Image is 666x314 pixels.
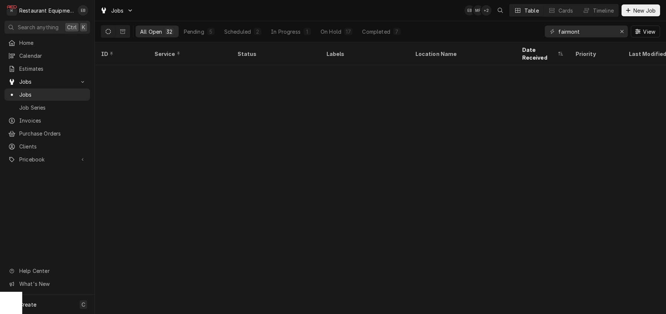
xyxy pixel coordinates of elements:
div: 17 [346,28,351,36]
input: Keyword search [558,26,614,37]
div: 7 [395,28,399,36]
span: Calendar [19,52,86,60]
div: 5 [209,28,213,36]
div: Restaurant Equipment Diagnostics's Avatar [7,5,17,16]
div: + 2 [481,5,491,16]
div: In Progress [271,28,301,36]
span: Jobs [19,78,75,86]
div: R [7,5,17,16]
span: C [82,301,85,308]
a: Go to Help Center [4,265,90,277]
div: Madyson Fisher's Avatar [473,5,483,16]
a: Home [4,37,90,49]
div: Date Received [522,46,556,61]
div: EB [464,5,475,16]
span: Home [19,39,86,47]
span: Pricebook [19,156,75,163]
a: Purchase Orders [4,127,90,140]
a: Calendar [4,50,90,62]
div: Labels [326,50,403,58]
a: Go to What's New [4,278,90,290]
span: Estimates [19,65,86,73]
button: Erase input [616,26,628,37]
div: MF [473,5,483,16]
span: Job Series [19,104,86,111]
span: Jobs [19,91,86,98]
div: Timeline [593,7,614,14]
div: Scheduled [224,28,251,36]
div: ID [101,50,141,58]
span: Search anything [18,23,59,31]
div: 2 [255,28,260,36]
div: All Open [140,28,162,36]
span: Jobs [111,7,124,14]
div: Completed [362,28,390,36]
span: Create [19,301,36,308]
span: Invoices [19,117,86,124]
div: Location Name [415,50,508,58]
button: View [631,26,660,37]
span: New Job [632,7,657,14]
div: On Hold [321,28,341,36]
span: Purchase Orders [19,130,86,137]
button: Open search [494,4,506,16]
a: Jobs [4,88,90,101]
a: Go to Jobs [4,76,90,88]
div: Service [154,50,224,58]
span: What's New [19,280,86,288]
div: Table [524,7,539,14]
button: New Job [622,4,660,16]
a: Clients [4,140,90,153]
a: Job Series [4,101,90,114]
div: Status [237,50,313,58]
span: Ctrl [67,23,77,31]
span: K [82,23,85,31]
div: Cards [559,7,573,14]
a: Go to Jobs [97,4,136,17]
div: Emily Bird's Avatar [464,5,475,16]
span: Help Center [19,267,86,275]
button: Search anythingCtrlK [4,21,90,34]
div: EB [78,5,88,16]
div: Pending [184,28,204,36]
a: Go to Pricebook [4,153,90,166]
div: 32 [166,28,172,36]
div: Restaurant Equipment Diagnostics [19,7,74,14]
div: Emily Bird's Avatar [78,5,88,16]
span: Clients [19,143,86,150]
a: Estimates [4,63,90,75]
a: Invoices [4,114,90,127]
div: Priority [575,50,615,58]
div: 1 [305,28,309,36]
span: View [642,28,657,36]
